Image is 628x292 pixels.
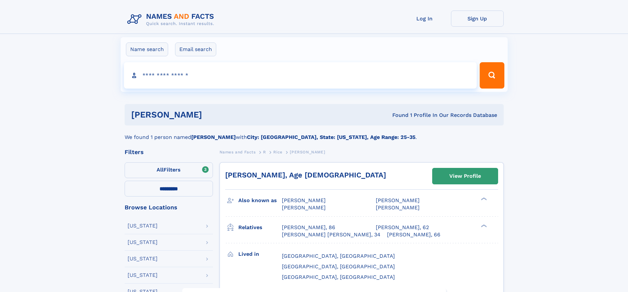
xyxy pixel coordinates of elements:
[376,197,420,203] span: [PERSON_NAME]
[282,263,395,270] span: [GEOGRAPHIC_DATA], [GEOGRAPHIC_DATA]
[282,204,326,211] span: [PERSON_NAME]
[238,249,282,260] h3: Lived in
[290,150,325,154] span: [PERSON_NAME]
[376,204,420,211] span: [PERSON_NAME]
[225,171,386,179] a: [PERSON_NAME], Age [DEMOGRAPHIC_DATA]
[282,224,335,231] a: [PERSON_NAME], 86
[126,42,168,56] label: Name search
[131,111,297,119] h1: [PERSON_NAME]
[125,149,213,155] div: Filters
[297,112,497,119] div: Found 1 Profile In Our Records Database
[376,224,429,231] a: [PERSON_NAME], 62
[247,134,415,140] b: City: [GEOGRAPHIC_DATA], State: [US_STATE], Age Range: 25-35
[125,125,504,141] div: We found 1 person named with .
[220,148,256,156] a: Names and Facts
[175,42,216,56] label: Email search
[263,148,266,156] a: R
[282,274,395,280] span: [GEOGRAPHIC_DATA], [GEOGRAPHIC_DATA]
[238,195,282,206] h3: Also known as
[128,240,158,245] div: [US_STATE]
[125,11,220,28] img: Logo Names and Facts
[449,169,481,184] div: View Profile
[282,197,326,203] span: [PERSON_NAME]
[157,167,164,173] span: All
[282,253,395,259] span: [GEOGRAPHIC_DATA], [GEOGRAPHIC_DATA]
[387,231,440,238] a: [PERSON_NAME], 66
[480,62,504,89] button: Search Button
[124,62,477,89] input: search input
[282,231,380,238] a: [PERSON_NAME] [PERSON_NAME], 34
[263,150,266,154] span: R
[128,223,158,228] div: [US_STATE]
[433,168,498,184] a: View Profile
[273,150,282,154] span: Rice
[238,222,282,233] h3: Relatives
[479,224,487,228] div: ❯
[125,204,213,210] div: Browse Locations
[128,273,158,278] div: [US_STATE]
[128,256,158,261] div: [US_STATE]
[191,134,236,140] b: [PERSON_NAME]
[125,162,213,178] label: Filters
[398,11,451,27] a: Log In
[479,197,487,201] div: ❯
[451,11,504,27] a: Sign Up
[273,148,282,156] a: Rice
